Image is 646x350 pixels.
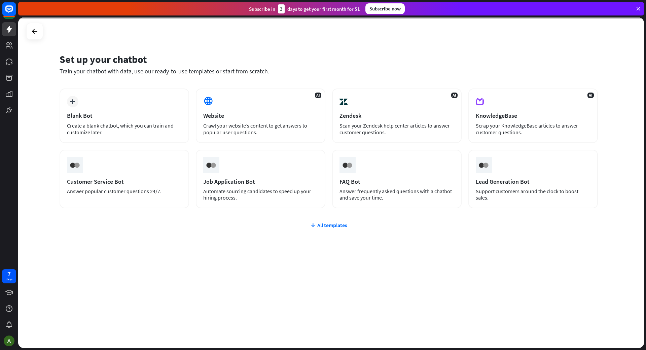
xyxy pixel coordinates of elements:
div: Subscribe in days to get your first month for $1 [249,4,360,13]
a: 7 days [2,269,16,283]
div: 3 [278,4,285,13]
div: days [6,277,12,282]
div: 7 [7,271,11,277]
div: Subscribe now [365,3,405,14]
